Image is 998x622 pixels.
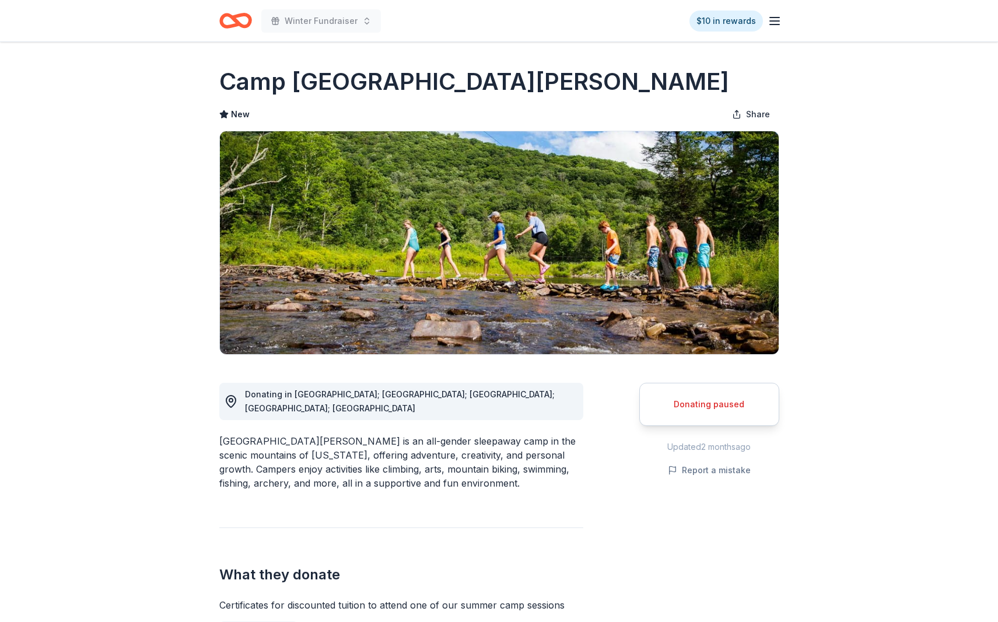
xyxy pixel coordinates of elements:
[219,65,729,98] h1: Camp [GEOGRAPHIC_DATA][PERSON_NAME]
[261,9,381,33] button: Winter Fundraiser
[220,131,779,354] img: Image for Camp Hidden Meadows
[654,397,765,411] div: Donating paused
[723,103,779,126] button: Share
[689,11,763,32] a: $10 in rewards
[219,434,583,490] div: [GEOGRAPHIC_DATA][PERSON_NAME] is an all-gender sleepaway camp in the scenic mountains of [US_STA...
[231,107,250,121] span: New
[668,463,751,477] button: Report a mistake
[639,440,779,454] div: Updated 2 months ago
[285,14,358,28] span: Winter Fundraiser
[219,7,252,34] a: Home
[219,598,583,612] div: Certificates for discounted tuition to attend one of our summer camp sessions
[746,107,770,121] span: Share
[245,389,555,413] span: Donating in [GEOGRAPHIC_DATA]; [GEOGRAPHIC_DATA]; [GEOGRAPHIC_DATA]; [GEOGRAPHIC_DATA]; [GEOGRAPH...
[219,565,583,584] h2: What they donate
